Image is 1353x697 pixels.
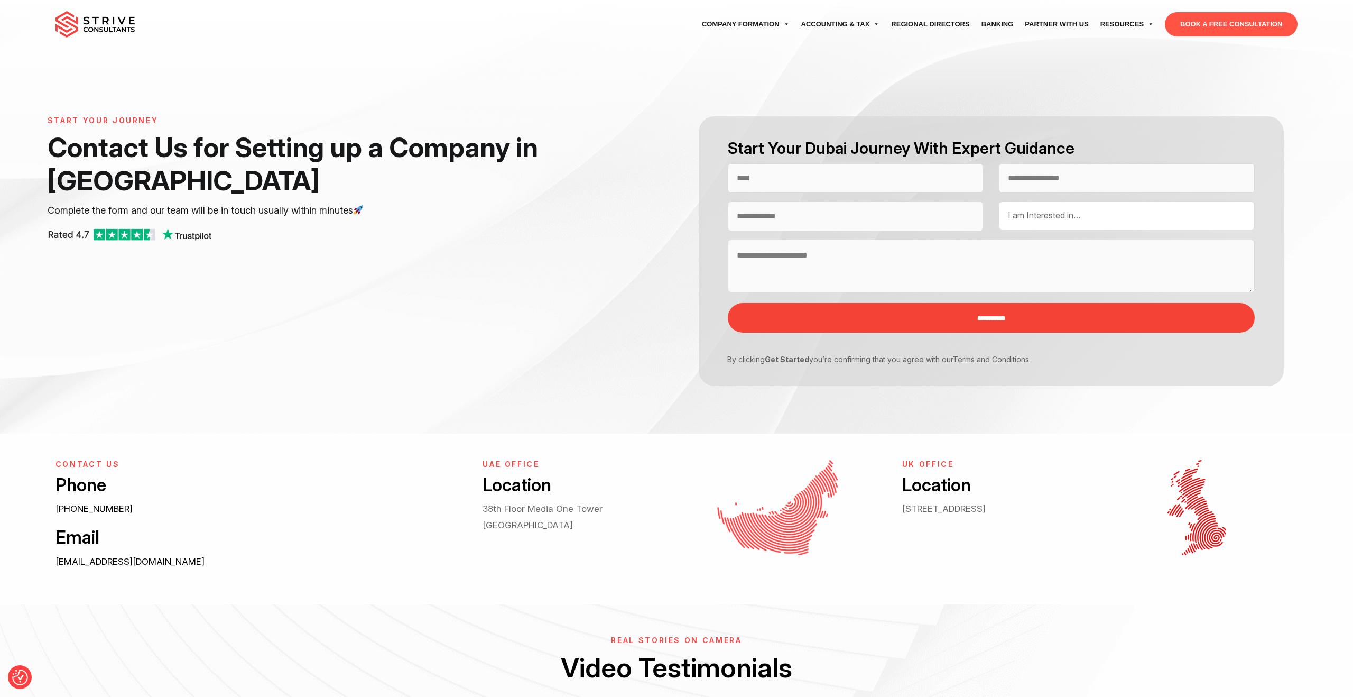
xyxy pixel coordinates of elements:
[765,355,809,364] strong: Get Started
[12,670,28,685] img: Revisit consent button
[676,116,1305,386] form: Contact form
[1008,210,1081,221] span: I am Interested in…
[55,460,459,469] h6: CONTACT US
[55,526,459,549] h3: Email
[55,11,135,38] img: main-logo.svg
[48,203,589,218] p: Complete the form and our team will be in touch usually within minutes
[717,460,838,555] img: Get in touch
[696,10,795,39] a: Company Formation
[483,473,669,497] h3: Location
[902,501,1088,517] p: [STREET_ADDRESS]
[483,460,669,469] h6: UAE OFFICE
[953,355,1029,364] a: Terms and Conditions
[55,503,133,514] a: [PHONE_NUMBER]
[902,460,1088,469] h6: UK Office
[902,473,1088,497] h3: Location
[483,501,669,533] p: 38th Floor Media One Tower [GEOGRAPHIC_DATA]
[1167,460,1226,555] img: Get in touch
[720,354,1247,365] p: By clicking you’re confirming that you agree with our .
[354,205,363,215] img: 🚀
[55,556,205,567] a: [EMAIL_ADDRESS][DOMAIN_NAME]
[48,116,589,125] h6: START YOUR JOURNEY
[885,10,975,39] a: Regional Directors
[48,131,589,197] h1: Contact Us for Setting up a Company in [GEOGRAPHIC_DATA]
[795,10,886,39] a: Accounting & Tax
[976,10,1020,39] a: Banking
[728,137,1255,159] h2: Start Your Dubai Journey With Expert Guidance
[1019,10,1094,39] a: Partner with Us
[1165,12,1298,36] a: BOOK A FREE CONSULTATION
[12,670,28,685] button: Consent Preferences
[1095,10,1160,39] a: Resources
[55,473,459,497] h3: Phone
